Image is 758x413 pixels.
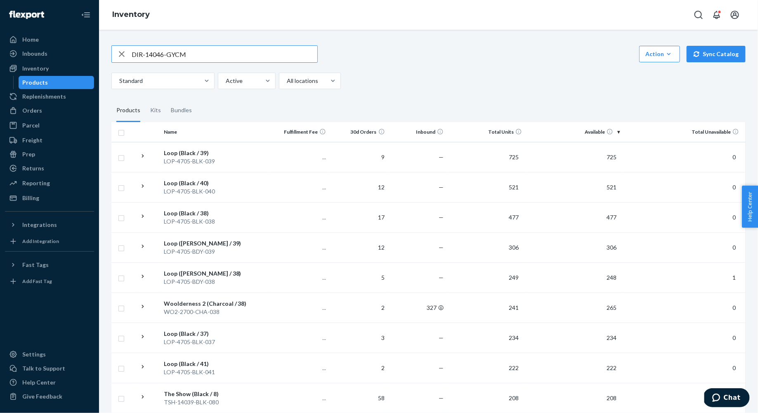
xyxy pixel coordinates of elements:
[164,269,267,278] div: Loop ([PERSON_NAME] / 38)
[274,334,326,342] p: ...
[164,330,267,338] div: Loop (Black / 37)
[388,122,447,142] th: Inbound
[5,275,94,288] a: Add Fast Tag
[23,78,48,87] div: Products
[22,164,44,172] div: Returns
[439,214,444,221] span: —
[505,364,522,371] span: 222
[164,149,267,157] div: Loop (Black / 39)
[603,184,620,191] span: 521
[164,300,267,308] div: Woolderness 2 (Charcoal / 38)
[505,214,522,221] span: 477
[439,184,444,191] span: —
[329,172,388,202] td: 12
[22,64,49,73] div: Inventory
[132,46,317,62] input: Search inventory by name or sku
[729,184,739,191] span: 0
[164,308,267,316] div: WO2-2700-CHA-038
[225,77,226,85] input: Active
[329,262,388,293] td: 5
[639,46,680,62] button: Action
[329,353,388,383] td: 2
[603,153,620,160] span: 725
[5,258,94,271] button: Fast Tags
[274,243,326,252] p: ...
[164,239,267,248] div: Loop ([PERSON_NAME] / 39)
[525,122,623,142] th: Available
[329,122,388,142] th: 30d Orders
[729,214,739,221] span: 0
[5,148,94,161] a: Prep
[603,214,620,221] span: 477
[603,274,620,281] span: 248
[603,244,620,251] span: 306
[274,274,326,282] p: ...
[22,179,50,187] div: Reporting
[729,274,739,281] span: 1
[329,202,388,232] td: 17
[22,35,39,44] div: Home
[729,364,739,371] span: 0
[78,7,94,23] button: Close Navigation
[116,99,140,122] div: Products
[729,334,739,341] span: 0
[690,7,707,23] button: Open Search Box
[729,153,739,160] span: 0
[603,334,620,341] span: 234
[5,90,94,103] a: Replenishments
[708,7,725,23] button: Open notifications
[274,213,326,222] p: ...
[603,364,620,371] span: 222
[5,376,94,389] a: Help Center
[164,209,267,217] div: Loop (Black / 38)
[164,248,267,256] div: LOP-4705-BDY-039
[9,11,44,19] img: Flexport logo
[171,99,192,122] div: Bundles
[274,304,326,312] p: ...
[22,50,47,58] div: Inbounds
[727,7,743,23] button: Open account menu
[5,62,94,75] a: Inventory
[271,122,329,142] th: Fulfillment Fee
[505,304,522,311] span: 241
[164,157,267,165] div: LOP-4705-BLK-039
[164,187,267,196] div: LOP-4705-BLK-040
[505,153,522,160] span: 725
[603,394,620,401] span: 208
[329,232,388,262] td: 12
[150,99,161,122] div: Kits
[5,362,94,375] button: Talk to Support
[274,364,326,372] p: ...
[505,274,522,281] span: 249
[5,235,94,248] a: Add Integration
[704,388,750,409] iframe: Opens a widget where you can chat to one of our agents
[22,350,46,359] div: Settings
[623,122,746,142] th: Total Unavailable
[505,244,522,251] span: 306
[439,334,444,341] span: —
[439,274,444,281] span: —
[22,194,39,202] div: Billing
[329,142,388,172] td: 9
[274,183,326,191] p: ...
[439,153,444,160] span: —
[5,390,94,403] button: Give Feedback
[22,121,40,130] div: Parcel
[164,179,267,187] div: Loop (Black / 40)
[505,394,522,401] span: 208
[112,10,150,19] a: Inventory
[687,46,746,62] button: Sync Catalog
[161,122,271,142] th: Name
[5,177,94,190] a: Reporting
[603,304,620,311] span: 265
[22,378,56,387] div: Help Center
[106,3,156,27] ol: breadcrumbs
[22,238,59,245] div: Add Integration
[447,122,525,142] th: Total Units
[742,186,758,228] span: Help Center
[164,390,267,398] div: The Show (Black / 8)
[329,323,388,353] td: 3
[5,134,94,147] a: Freight
[22,261,49,269] div: Fast Tags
